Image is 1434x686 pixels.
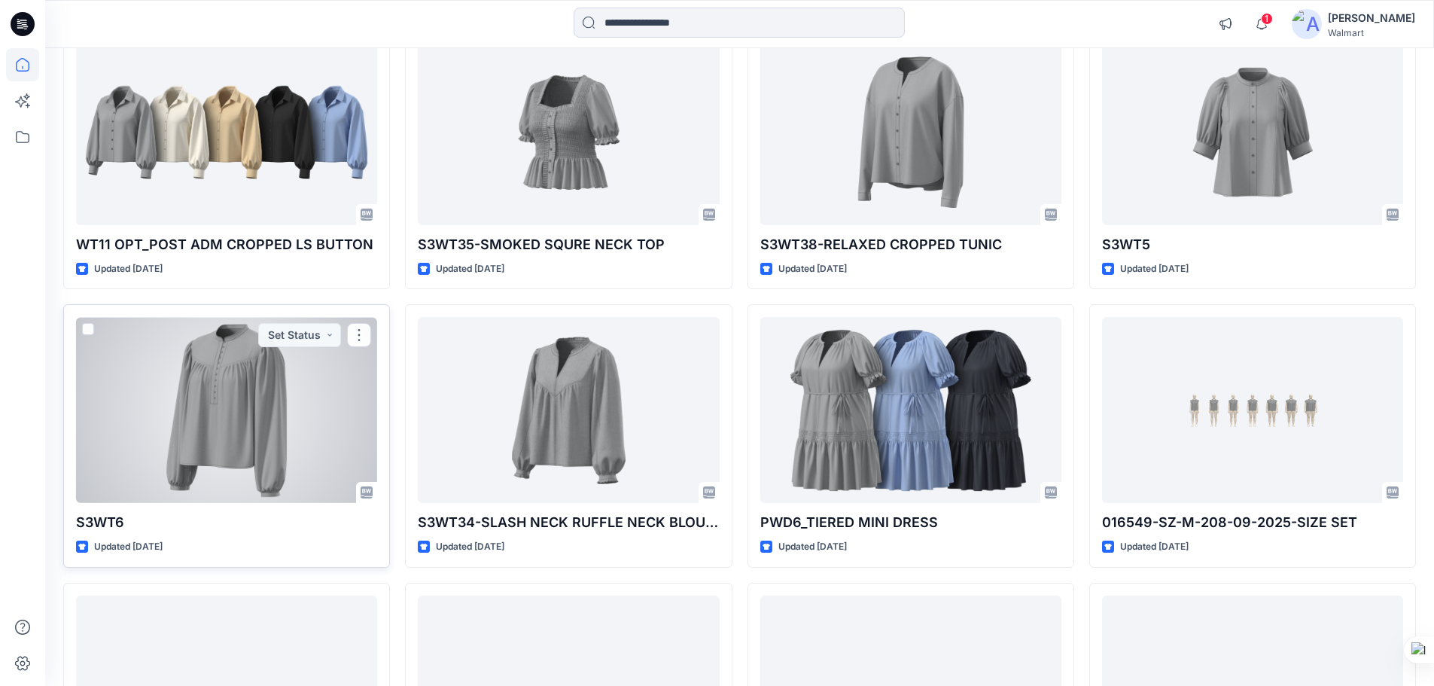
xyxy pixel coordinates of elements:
p: S3WT38-RELAXED CROPPED TUNIC [760,234,1061,255]
p: Updated [DATE] [94,261,163,277]
p: S3WT6 [76,512,377,533]
a: WT11 OPT_POST ADM CROPPED LS BUTTON [76,39,377,225]
p: PWD6_TIERED MINI DRESS [760,512,1061,533]
p: Updated [DATE] [94,539,163,555]
a: S3WT34-SLASH NECK RUFFLE NECK BLOUSE [418,317,719,503]
a: PWD6_TIERED MINI DRESS [760,317,1061,503]
div: [PERSON_NAME] [1328,9,1415,27]
a: 016549-SZ-M-208-09-2025-SIZE SET [1102,317,1403,503]
span: 1 [1261,13,1273,25]
div: Walmart [1328,27,1415,38]
p: WT11 OPT_POST ADM CROPPED LS BUTTON [76,234,377,255]
a: S3WT38-RELAXED CROPPED TUNIC [760,39,1061,225]
a: S3WT5 [1102,39,1403,225]
p: 016549-SZ-M-208-09-2025-SIZE SET [1102,512,1403,533]
p: S3WT5 [1102,234,1403,255]
a: S3WT35-SMOKED SQURE NECK TOP [418,39,719,225]
p: Updated [DATE] [436,261,504,277]
img: avatar [1292,9,1322,39]
p: Updated [DATE] [436,539,504,555]
p: Updated [DATE] [1120,539,1189,555]
p: Updated [DATE] [778,539,847,555]
p: S3WT35-SMOKED SQURE NECK TOP [418,234,719,255]
a: S3WT6 [76,317,377,503]
p: S3WT34-SLASH NECK RUFFLE NECK BLOUSE [418,512,719,533]
p: Updated [DATE] [778,261,847,277]
p: Updated [DATE] [1120,261,1189,277]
